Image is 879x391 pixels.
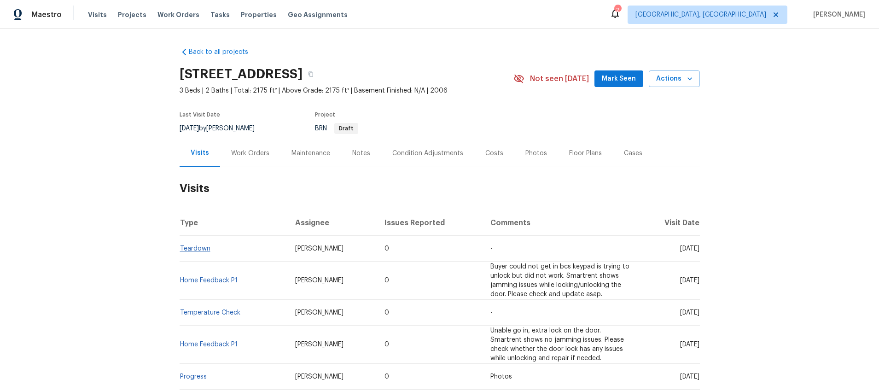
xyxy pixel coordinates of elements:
[180,373,207,380] a: Progress
[594,70,643,88] button: Mark Seen
[680,277,699,284] span: [DATE]
[180,125,199,132] span: [DATE]
[335,126,357,131] span: Draft
[210,12,230,18] span: Tasks
[384,309,389,316] span: 0
[295,341,343,348] span: [PERSON_NAME]
[180,309,240,316] a: Temperature Check
[490,309,493,316] span: -
[180,123,266,134] div: by [PERSON_NAME]
[490,245,493,252] span: -
[291,149,330,158] div: Maintenance
[352,149,370,158] div: Notes
[680,309,699,316] span: [DATE]
[384,341,389,348] span: 0
[490,263,629,298] span: Buyer could not get in bcs keypad is trying to unlock but did not work. Smartrent shows jamming i...
[288,210,377,236] th: Assignee
[680,341,699,348] span: [DATE]
[614,6,621,15] div: 2
[180,86,513,95] span: 3 Beds | 2 Baths | Total: 2175 ft² | Above Grade: 2175 ft² | Basement Finished: N/A | 2006
[180,47,268,57] a: Back to all projects
[384,373,389,380] span: 0
[639,210,699,236] th: Visit Date
[118,10,146,19] span: Projects
[490,327,624,362] span: Unable go in, extra lock on the door. Smartrent shows no jamming issues. Please check whether the...
[295,245,343,252] span: [PERSON_NAME]
[649,70,700,88] button: Actions
[635,10,766,19] span: [GEOGRAPHIC_DATA], [GEOGRAPHIC_DATA]
[88,10,107,19] span: Visits
[569,149,602,158] div: Floor Plans
[180,245,210,252] a: Teardown
[31,10,62,19] span: Maestro
[191,148,209,158] div: Visits
[315,112,335,117] span: Project
[180,167,700,210] h2: Visits
[602,73,636,85] span: Mark Seen
[288,10,348,19] span: Geo Assignments
[384,245,389,252] span: 0
[180,70,303,79] h2: [STREET_ADDRESS]
[392,149,463,158] div: Condition Adjustments
[530,74,589,83] span: Not seen [DATE]
[377,210,483,236] th: Issues Reported
[303,66,319,82] button: Copy Address
[295,309,343,316] span: [PERSON_NAME]
[680,245,699,252] span: [DATE]
[483,210,639,236] th: Comments
[231,149,269,158] div: Work Orders
[180,277,238,284] a: Home Feedback P1
[241,10,277,19] span: Properties
[315,125,358,132] span: BRN
[490,373,512,380] span: Photos
[180,341,238,348] a: Home Feedback P1
[680,373,699,380] span: [DATE]
[384,277,389,284] span: 0
[656,73,693,85] span: Actions
[157,10,199,19] span: Work Orders
[295,277,343,284] span: [PERSON_NAME]
[485,149,503,158] div: Costs
[809,10,865,19] span: [PERSON_NAME]
[180,210,288,236] th: Type
[525,149,547,158] div: Photos
[624,149,642,158] div: Cases
[180,112,220,117] span: Last Visit Date
[295,373,343,380] span: [PERSON_NAME]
